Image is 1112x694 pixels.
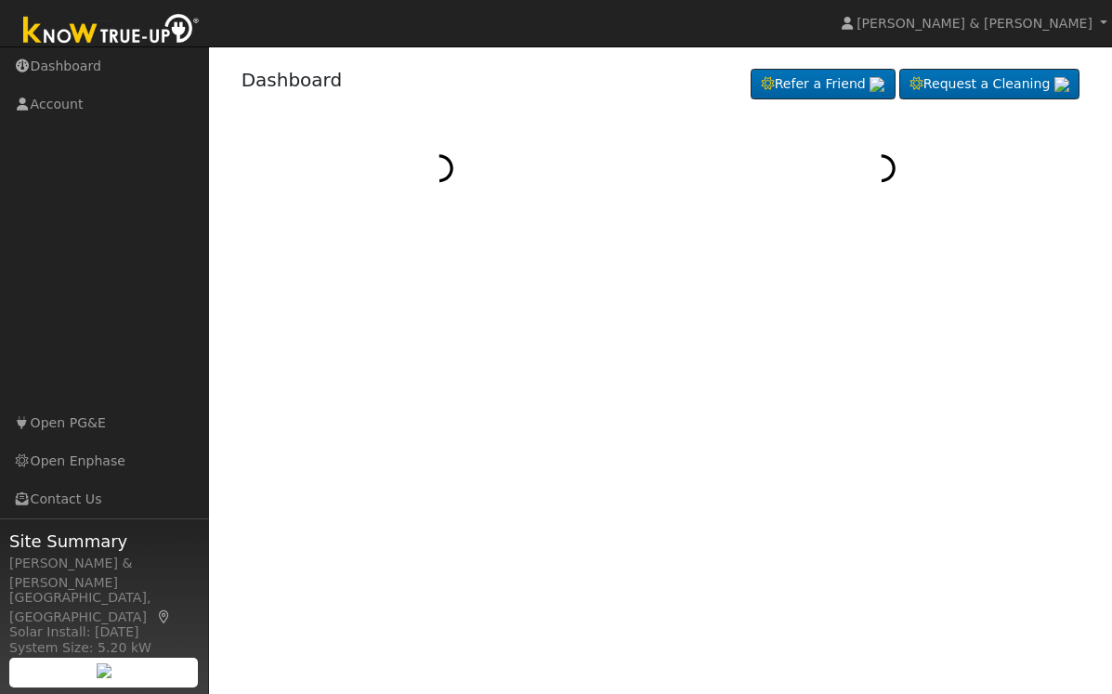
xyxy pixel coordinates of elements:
div: Solar Install: [DATE] [9,622,199,642]
span: [PERSON_NAME] & [PERSON_NAME] [857,16,1092,31]
span: Site Summary [9,529,199,554]
a: Map [156,609,173,624]
a: Request a Cleaning [899,69,1079,100]
div: System Size: 5.20 kW [9,638,199,658]
div: [GEOGRAPHIC_DATA], [GEOGRAPHIC_DATA] [9,588,199,627]
img: retrieve [870,77,884,92]
div: [PERSON_NAME] & [PERSON_NAME] [9,554,199,593]
img: retrieve [1054,77,1069,92]
a: Refer a Friend [751,69,896,100]
img: Know True-Up [14,10,209,52]
img: retrieve [97,663,111,678]
a: Dashboard [242,69,343,91]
